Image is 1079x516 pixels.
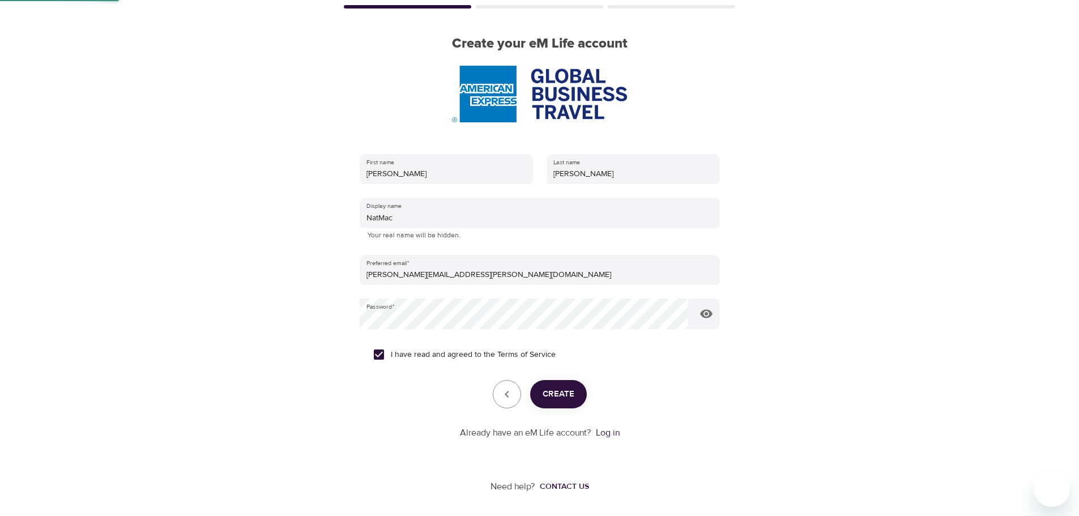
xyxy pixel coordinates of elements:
h2: Create your eM Life account [342,36,738,52]
a: Log in [596,427,620,438]
img: AmEx%20GBT%20logo.png [452,66,626,122]
p: Already have an eM Life account? [460,427,591,440]
iframe: Button to launch messaging window [1034,471,1070,507]
a: Contact us [535,481,589,492]
div: Contact us [540,481,589,492]
p: Your real name will be hidden. [368,230,712,241]
span: Create [543,387,574,402]
p: Need help? [491,480,535,493]
a: Terms of Service [497,349,556,361]
span: I have read and agreed to the [391,349,556,361]
button: Create [530,380,587,408]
